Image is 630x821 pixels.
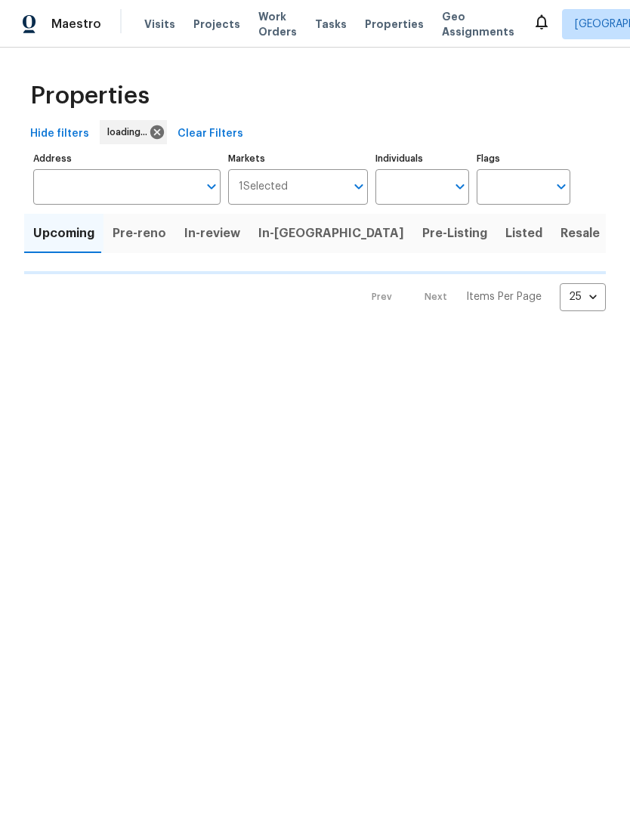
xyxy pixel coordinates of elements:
[107,125,153,140] span: loading...
[375,154,469,163] label: Individuals
[348,176,369,197] button: Open
[258,223,404,244] span: In-[GEOGRAPHIC_DATA]
[477,154,570,163] label: Flags
[171,120,249,148] button: Clear Filters
[422,223,487,244] span: Pre-Listing
[357,283,606,311] nav: Pagination Navigation
[33,154,221,163] label: Address
[24,120,95,148] button: Hide filters
[551,176,572,197] button: Open
[505,223,542,244] span: Listed
[228,154,369,163] label: Markets
[30,88,150,103] span: Properties
[144,17,175,32] span: Visits
[201,176,222,197] button: Open
[365,17,424,32] span: Properties
[239,181,288,193] span: 1 Selected
[193,17,240,32] span: Projects
[561,223,600,244] span: Resale
[178,125,243,144] span: Clear Filters
[100,120,167,144] div: loading...
[560,277,606,316] div: 25
[30,125,89,144] span: Hide filters
[442,9,514,39] span: Geo Assignments
[33,223,94,244] span: Upcoming
[184,223,240,244] span: In-review
[449,176,471,197] button: Open
[113,223,166,244] span: Pre-reno
[315,19,347,29] span: Tasks
[466,289,542,304] p: Items Per Page
[258,9,297,39] span: Work Orders
[51,17,101,32] span: Maestro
